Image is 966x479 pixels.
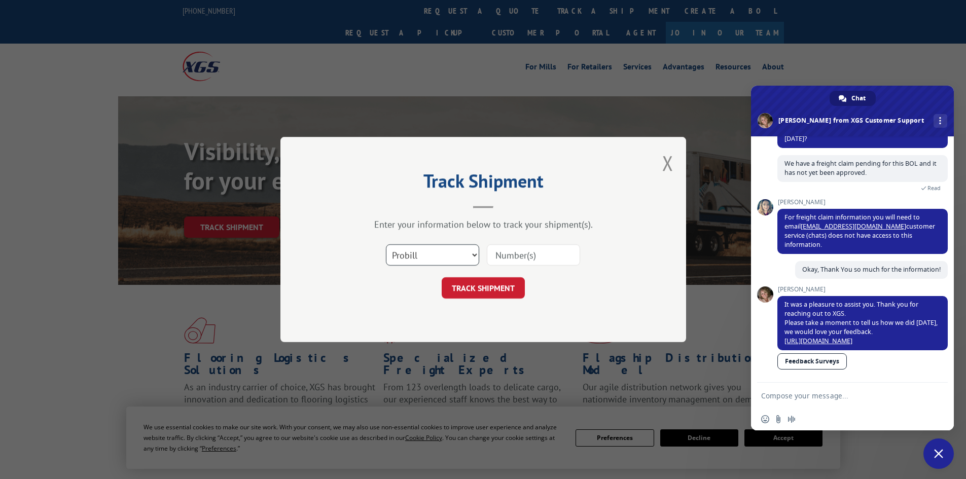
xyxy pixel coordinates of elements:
[788,415,796,423] span: Audio message
[487,244,580,266] input: Number(s)
[784,213,935,249] span: For freight claim information you will need to email customer service (chats) does not have acces...
[802,265,941,274] span: Okay, Thank You so much for the information!
[331,174,635,193] h2: Track Shipment
[801,222,906,231] a: [EMAIL_ADDRESS][DOMAIN_NAME]
[761,383,923,408] textarea: Compose your message...
[442,277,525,299] button: TRACK SHIPMENT
[774,415,782,423] span: Send a file
[784,159,937,177] span: We have a freight claim pending for this BOL and it has not yet been approved.
[927,185,941,192] span: Read
[662,150,673,176] button: Close modal
[777,286,948,293] span: [PERSON_NAME]
[777,199,948,206] span: [PERSON_NAME]
[784,300,938,345] span: It was a pleasure to assist you. Thank you for reaching out to XGS. Please take a moment to tell ...
[777,353,847,370] a: Feedback Surveys
[784,337,852,345] a: [URL][DOMAIN_NAME]
[761,415,769,423] span: Insert an emoji
[331,218,635,230] div: Enter your information below to track your shipment(s).
[923,438,954,469] a: Close chat
[851,91,866,106] span: Chat
[830,91,876,106] a: Chat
